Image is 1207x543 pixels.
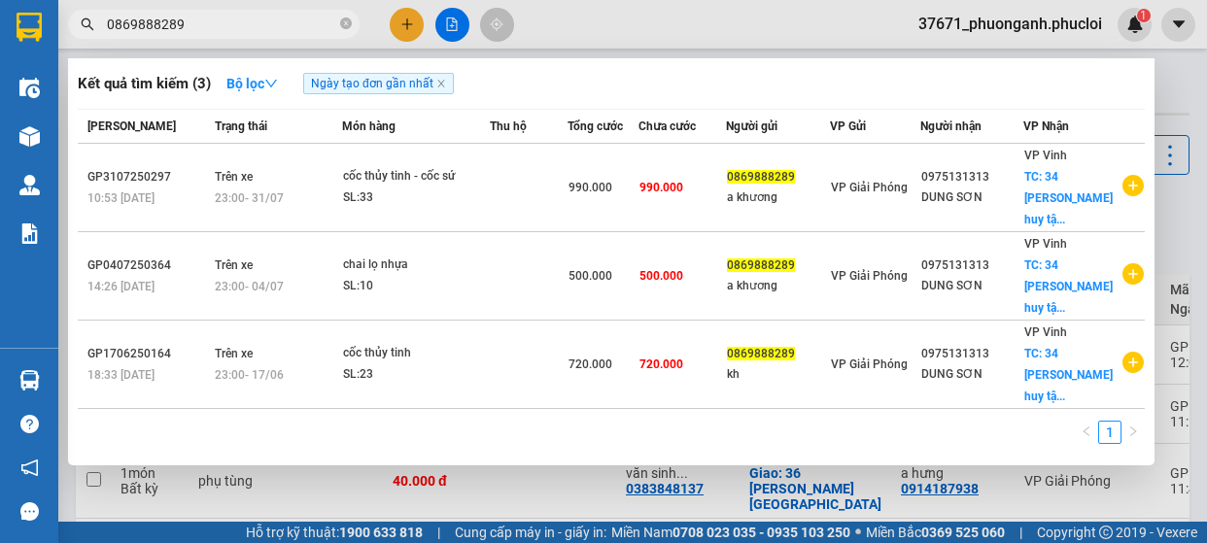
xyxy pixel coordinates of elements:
[727,170,795,184] span: 0869888289
[921,255,1022,276] div: 0975131313
[727,276,828,296] div: a khương
[264,77,278,90] span: down
[1075,421,1098,444] button: left
[343,276,489,297] div: SL: 10
[726,119,777,133] span: Người gửi
[19,78,40,98] img: warehouse-icon
[343,343,489,364] div: cốc thủy tinh
[921,167,1022,187] div: 0975131313
[19,223,40,244] img: solution-icon
[831,269,908,283] span: VP Giải Phóng
[343,364,489,386] div: SL: 23
[1024,237,1067,251] span: VP Vinh
[1024,347,1113,403] span: TC: 34 [PERSON_NAME] huy tậ...
[20,458,39,477] span: notification
[19,370,40,390] img: warehouse-icon
[1024,258,1113,315] span: TC: 34 [PERSON_NAME] huy tậ...
[830,119,866,133] span: VP Gửi
[19,175,40,195] img: warehouse-icon
[17,13,42,42] img: logo-vxr
[215,119,267,133] span: Trạng thái
[87,167,209,187] div: GP3107250297
[1122,352,1144,373] span: plus-circle
[639,357,683,371] span: 720.000
[1081,425,1092,437] span: left
[215,280,284,293] span: 23:00 - 04/07
[107,14,336,35] input: Tìm tên, số ĐT hoặc mã đơn
[1023,119,1069,133] span: VP Nhận
[727,187,828,208] div: a khương
[87,119,176,133] span: [PERSON_NAME]
[1127,425,1139,437] span: right
[343,166,489,187] div: cốc thủy tinh - cốc sứ
[87,368,155,382] span: 18:33 [DATE]
[1121,421,1145,444] li: Next Page
[215,170,253,184] span: Trên xe
[20,415,39,433] span: question-circle
[1098,421,1121,444] li: 1
[87,280,155,293] span: 14:26 [DATE]
[727,258,795,272] span: 0869888289
[831,357,908,371] span: VP Giải Phóng
[639,269,683,283] span: 500.000
[87,191,155,205] span: 10:53 [DATE]
[303,73,454,94] span: Ngày tạo đơn gần nhất
[1099,422,1121,443] a: 1
[639,181,683,194] span: 990.000
[340,16,352,34] span: close-circle
[638,119,696,133] span: Chưa cước
[1075,421,1098,444] li: Previous Page
[1024,325,1067,339] span: VP Vinh
[920,119,982,133] span: Người nhận
[727,347,795,360] span: 0869888289
[569,269,612,283] span: 500.000
[81,17,94,31] span: search
[215,258,253,272] span: Trên xe
[1024,149,1067,162] span: VP Vinh
[921,276,1022,296] div: DUNG SƠN
[921,344,1022,364] div: 0975131313
[215,347,253,360] span: Trên xe
[569,357,612,371] span: 720.000
[1122,263,1144,285] span: plus-circle
[211,68,293,99] button: Bộ lọcdown
[215,191,284,205] span: 23:00 - 31/07
[340,17,352,29] span: close-circle
[19,126,40,147] img: warehouse-icon
[343,187,489,209] div: SL: 33
[727,364,828,385] div: kh
[87,344,209,364] div: GP1706250164
[87,255,209,276] div: GP0407250364
[921,364,1022,385] div: DUNG SƠN
[20,502,39,521] span: message
[78,74,211,94] h3: Kết quả tìm kiếm ( 3 )
[569,181,612,194] span: 990.000
[1122,175,1144,196] span: plus-circle
[490,119,527,133] span: Thu hộ
[921,187,1022,208] div: DUNG SƠN
[226,76,278,91] strong: Bộ lọc
[1121,421,1145,444] button: right
[1024,170,1113,226] span: TC: 34 [PERSON_NAME] huy tậ...
[568,119,623,133] span: Tổng cước
[342,119,396,133] span: Món hàng
[831,181,908,194] span: VP Giải Phóng
[436,79,446,88] span: close
[343,255,489,276] div: chai lọ nhựa
[215,368,284,382] span: 23:00 - 17/06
